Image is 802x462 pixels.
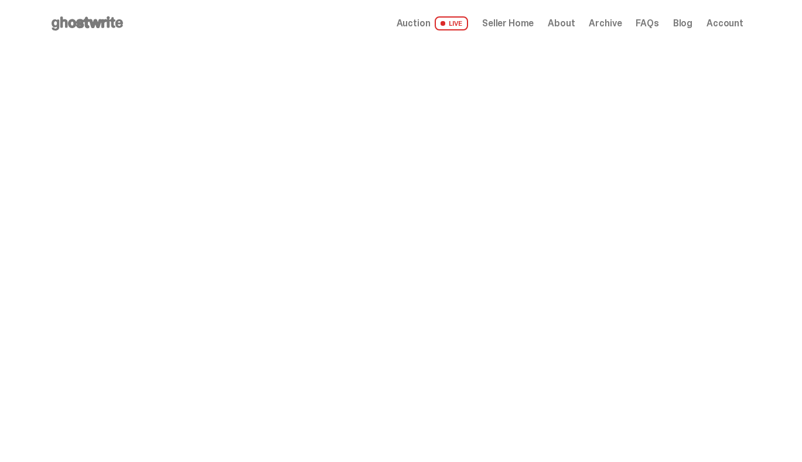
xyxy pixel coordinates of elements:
[589,19,622,28] a: Archive
[636,19,658,28] a: FAQs
[397,16,468,30] a: Auction LIVE
[673,19,692,28] a: Blog
[482,19,534,28] a: Seller Home
[435,16,468,30] span: LIVE
[707,19,743,28] a: Account
[548,19,575,28] a: About
[397,19,431,28] span: Auction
